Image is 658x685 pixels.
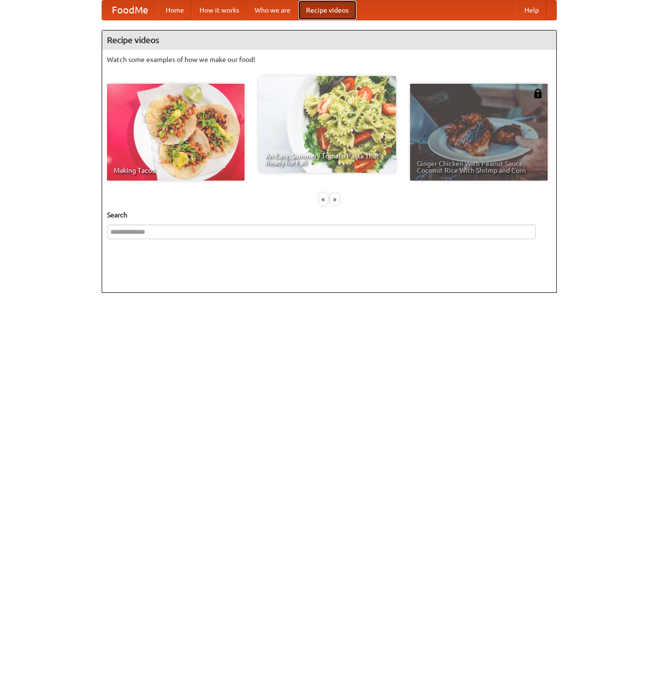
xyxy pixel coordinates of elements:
span: An Easy, Summery Tomato Pasta That's Ready for Fall [265,152,389,166]
a: Help [517,0,547,20]
span: Making Tacos [114,167,238,174]
h5: Search [107,210,551,220]
a: Who we are [247,0,298,20]
a: Recipe videos [298,0,356,20]
a: How it works [192,0,247,20]
p: Watch some examples of how we make our food! [107,55,551,64]
a: FoodMe [102,0,158,20]
h4: Recipe videos [102,30,556,50]
div: » [330,193,339,205]
a: Making Tacos [107,84,245,181]
a: Home [158,0,192,20]
img: 483408.png [533,89,543,98]
div: « [319,193,328,205]
a: An Easy, Summery Tomato Pasta That's Ready for Fall [259,76,396,173]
